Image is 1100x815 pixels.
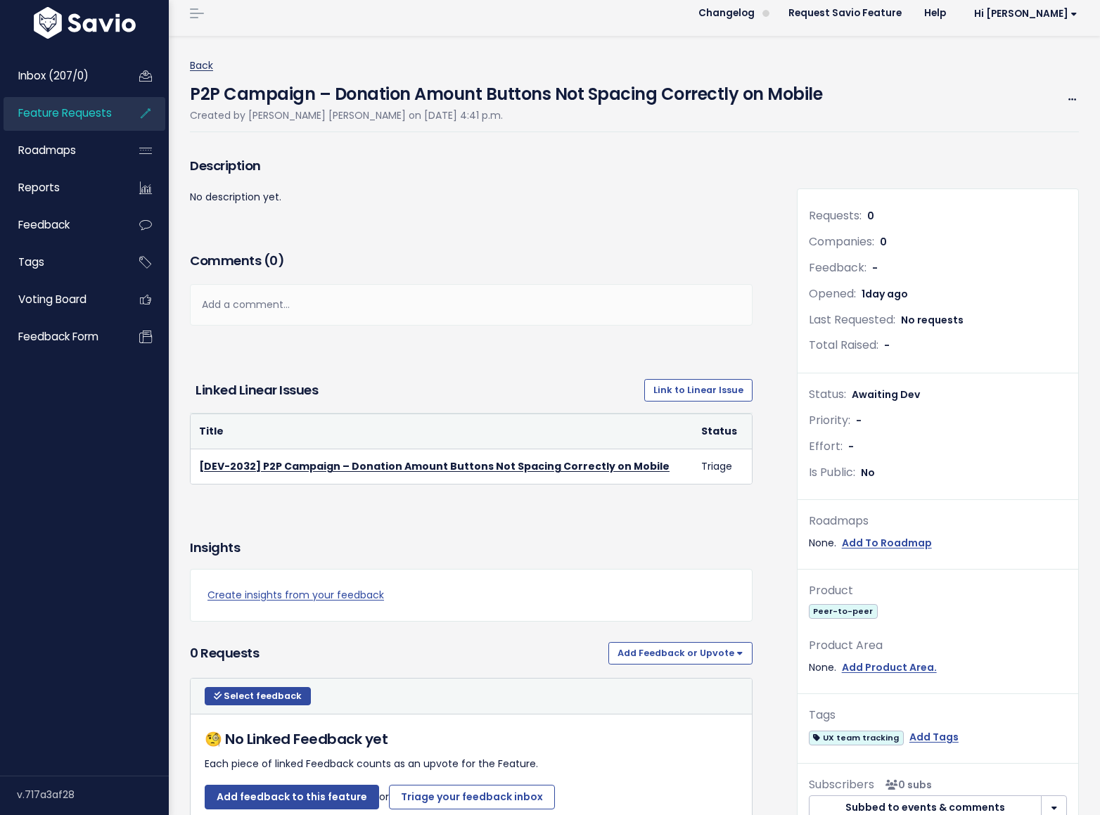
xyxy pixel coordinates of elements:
span: - [856,413,862,428]
span: Priority: [809,412,850,428]
span: Peer-to-peer [809,604,878,619]
span: Tags [18,255,44,269]
p: or [205,785,738,810]
a: Feedback form [4,321,117,353]
span: Opened: [809,285,856,302]
span: Subscribers [809,776,874,792]
h4: P2P Campaign – Donation Amount Buttons Not Spacing Correctly on Mobile [190,75,822,107]
span: 0 [880,235,887,249]
div: Tags [809,705,1067,726]
img: logo-white.9d6f32f41409.svg [30,7,139,39]
span: - [872,261,878,275]
a: Voting Board [4,283,117,316]
a: Back [190,58,213,72]
a: Help [913,3,957,24]
h5: 🧐 No Linked Feedback yet [205,729,738,750]
span: Feature Requests [18,105,112,120]
span: Voting Board [18,292,87,307]
div: None. [809,659,1067,676]
span: Feedback: [809,259,866,276]
span: Companies: [809,233,874,250]
span: Changelog [698,8,755,18]
a: Reports [4,172,117,204]
div: v.717a3af28 [17,776,169,813]
div: None. [809,534,1067,552]
span: No requests [901,313,964,327]
span: Status: [809,386,846,402]
a: Tags [4,246,117,278]
span: 0 [269,252,278,269]
td: Triage [693,449,746,484]
h3: Description [190,156,753,176]
h3: Insights [190,538,240,558]
a: Feedback [4,209,117,241]
span: Total Raised: [809,337,878,353]
p: No description yet. [190,188,753,206]
a: Add To Roadmap [842,534,932,552]
a: [DEV-2032] P2P Campaign – Donation Amount Buttons Not Spacing Correctly on Mobile [199,459,670,473]
span: Last Requested: [809,312,895,328]
span: Awaiting Dev [852,387,920,402]
button: Select feedback [205,687,311,705]
span: Hi [PERSON_NAME] [974,8,1077,19]
span: - [848,439,854,454]
span: 0 [867,209,874,223]
a: Create insights from your feedback [207,586,735,604]
h3: 0 Requests [190,643,603,663]
a: Triage your feedback inbox [389,785,555,810]
span: - [884,338,890,352]
th: Status [693,414,746,449]
p: Each piece of linked Feedback counts as an upvote for the Feature. [205,755,738,773]
span: Is Public: [809,464,855,480]
h3: Linked Linear issues [196,380,639,400]
span: UX team tracking [809,731,904,745]
span: Created by [PERSON_NAME] [PERSON_NAME] on [DATE] 4:41 p.m. [190,108,503,122]
a: UX team tracking [809,729,904,746]
h3: Comments ( ) [190,251,753,271]
a: Add Product Area. [842,659,937,676]
button: Add Feedback or Upvote [608,642,753,665]
div: Roadmaps [809,511,1067,532]
span: Select feedback [224,690,302,702]
a: Roadmaps [4,134,117,167]
span: Feedback [18,217,70,232]
div: Product Area [809,636,1067,656]
a: Inbox (207/0) [4,60,117,92]
span: Effort: [809,438,843,454]
span: Reports [18,180,60,195]
span: day ago [865,287,908,301]
span: Requests: [809,207,862,224]
span: Roadmaps [18,143,76,158]
th: Title [191,414,693,449]
a: Add feedback to this feature [205,785,379,810]
a: Request Savio Feature [777,3,913,24]
span: 1 [862,287,908,301]
a: Link to Linear Issue [644,379,753,402]
div: Add a comment... [190,284,753,326]
span: Feedback form [18,329,98,344]
span: Inbox (207/0) [18,68,89,83]
a: Add Tags [909,729,959,746]
span: <p><strong>Subscribers</strong><br><br> No subscribers yet<br> </p> [880,778,932,792]
a: Feature Requests [4,97,117,129]
div: Product [809,581,1067,601]
a: Hi [PERSON_NAME] [957,3,1089,25]
span: No [861,466,875,480]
